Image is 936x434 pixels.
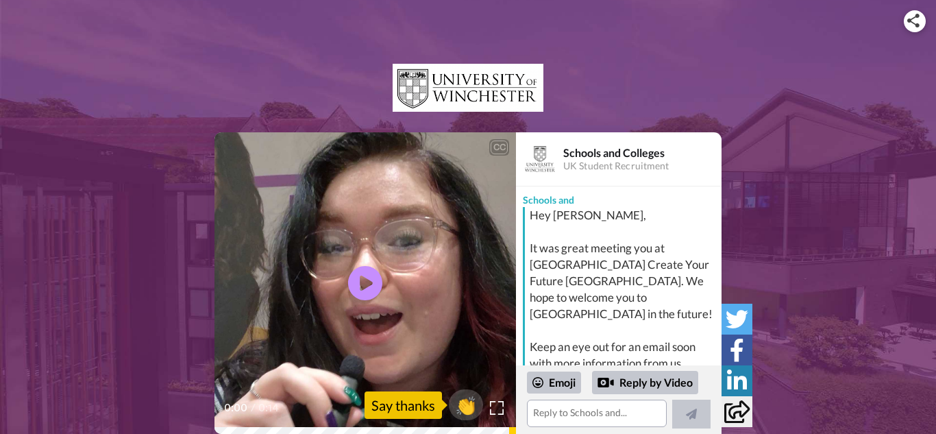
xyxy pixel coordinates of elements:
div: Reply by Video [598,374,614,391]
span: / [251,400,256,416]
div: Schools and [516,186,722,207]
div: Schools and Colleges [563,146,721,159]
img: ic_share.svg [907,14,920,27]
div: CC [491,141,508,154]
div: Say thanks [365,391,442,419]
img: University of Winchester logo [393,64,543,112]
span: 👏 [449,394,483,416]
div: Emoji [527,372,581,394]
div: UK Student Recruitment [563,160,721,172]
div: Reply by Video [592,371,698,394]
img: Full screen [490,401,504,415]
img: Profile Image [524,143,556,176]
span: 0:14 [258,400,282,416]
span: 0:00 [224,400,248,416]
div: Hey [PERSON_NAME], It was great meeting you at [GEOGRAPHIC_DATA] Create Your Future [GEOGRAPHIC_D... [530,207,718,421]
button: 👏 [449,389,483,420]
